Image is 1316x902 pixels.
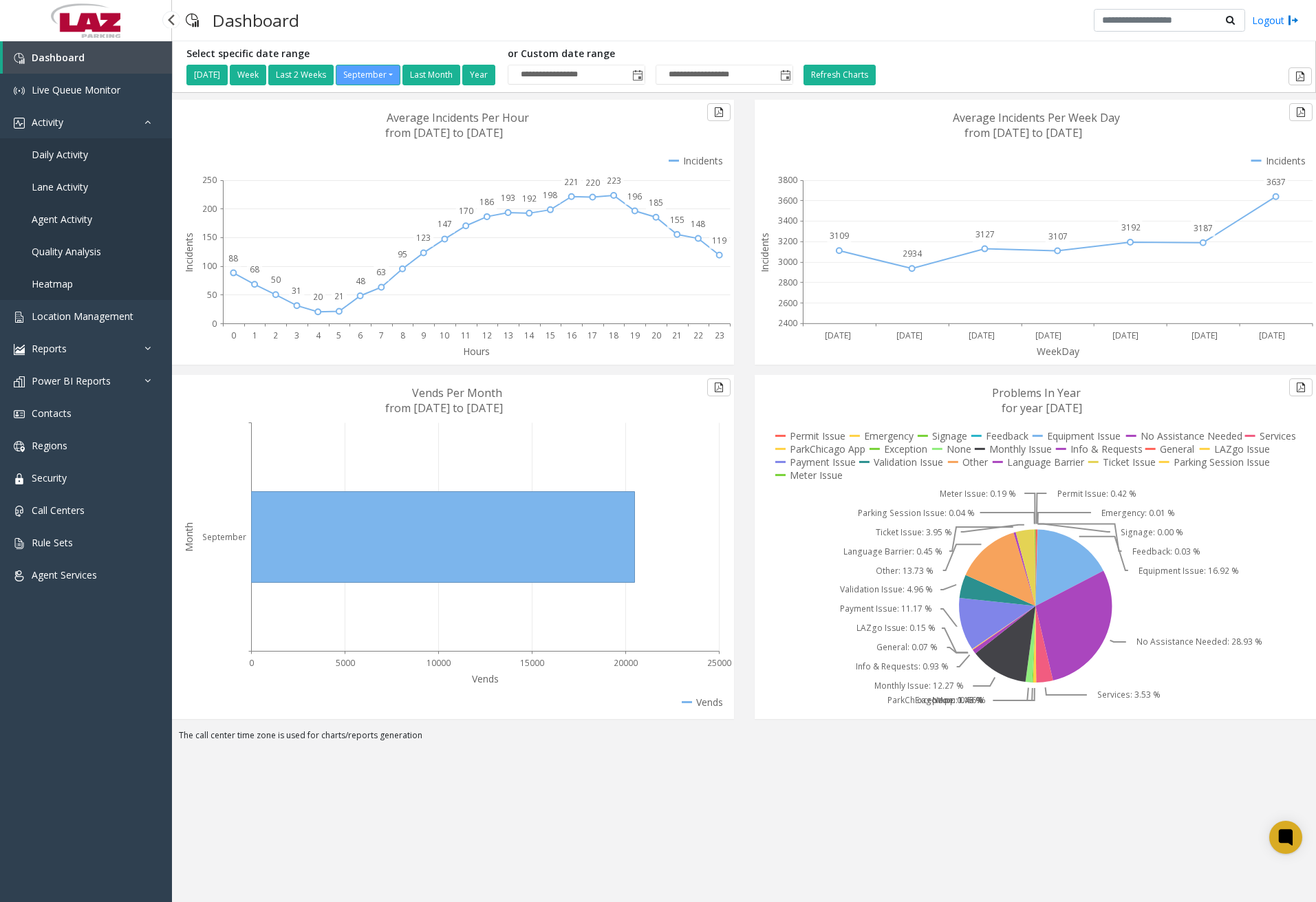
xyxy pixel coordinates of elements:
button: Week [230,65,266,85]
span: Contacts [32,407,72,420]
text: 4 [316,330,321,341]
text: 3127 [975,228,995,240]
span: Power BI Reports [32,374,111,387]
text: 25000 [707,657,731,669]
text: ParkChicago App: 0.66 % [887,695,986,707]
text: 11 [461,330,471,341]
text: No Assistance Needed: 28.93 % [1136,636,1262,648]
span: Agent Activity [32,213,92,226]
span: Lane Activity [32,180,88,193]
text: 17 [587,330,597,341]
img: 'icon' [14,506,25,517]
img: 'icon' [14,118,25,129]
text: 192 [522,193,537,204]
text: 3107 [1048,230,1068,242]
text: 2800 [778,277,797,288]
span: Live Queue Monitor [32,83,120,96]
text: Language Barrier: 0.45 % [843,546,942,557]
text: 150 [202,231,217,243]
button: Export to pdf [1289,103,1313,121]
text: 7 [379,330,384,341]
span: Heatmap [32,277,73,290]
text: 21 [334,290,344,302]
text: September [202,531,246,543]
text: LAZgo Issue: 0.15 % [856,623,936,634]
button: Refresh Charts [803,65,876,85]
a: Logout [1252,13,1299,28]
text: 15000 [520,657,544,669]
text: Payment Issue: 11.17 % [839,603,931,615]
img: 'icon' [14,538,25,549]
text: 185 [649,197,663,208]
text: [DATE] [969,330,995,341]
text: 10 [440,330,449,341]
text: 3800 [778,174,797,186]
text: Hours [463,345,490,358]
text: 21 [672,330,682,341]
text: Average Incidents Per Week Day [953,110,1120,125]
text: [DATE] [1259,330,1285,341]
text: 170 [459,205,473,217]
text: WeekDay [1037,345,1080,358]
button: Export to pdf [707,378,731,396]
text: 14 [524,330,535,341]
text: 10000 [427,657,451,669]
text: 18 [609,330,618,341]
button: Export to pdf [1289,378,1313,396]
text: [DATE] [896,330,923,341]
img: 'icon' [14,441,25,452]
text: [DATE] [825,330,851,341]
text: Problems In Year [992,385,1081,400]
text: 20 [651,330,661,341]
text: 155 [670,214,684,226]
text: Other: 13.73 % [876,565,934,577]
text: 23 [715,330,724,341]
text: 2600 [778,297,797,309]
text: 196 [627,191,642,202]
text: 5000 [336,657,355,669]
text: Exception: 0.16 % [915,695,983,707]
text: 3109 [830,230,849,241]
text: Feedback: 0.03 % [1132,546,1200,557]
text: 123 [416,232,431,244]
a: Dashboard [3,41,172,74]
text: 3200 [778,235,797,247]
text: 3600 [778,195,797,206]
text: Parking Session Issue: 0.04 % [858,507,975,519]
span: Daily Activity [32,148,88,161]
text: 1 [252,330,257,341]
text: 250 [202,174,217,186]
text: 2400 [778,318,797,330]
text: Meter Issue: 0.19 % [939,488,1015,500]
button: Last Month [402,65,460,85]
text: Monthly Issue: 12.27 % [874,680,963,692]
text: 223 [607,175,621,186]
text: 198 [543,189,557,201]
img: 'icon' [14,409,25,420]
img: 'icon' [14,570,25,581]
text: from [DATE] to [DATE] [964,125,1082,140]
text: 5 [336,330,341,341]
text: 3000 [778,256,797,268]
text: Incidents [758,233,771,272]
text: [DATE] [1191,330,1218,341]
text: 8 [400,330,405,341]
span: Quality Analysis [32,245,101,258]
text: 148 [691,218,705,230]
h3: Dashboard [206,3,306,37]
text: 119 [712,235,726,246]
text: 9 [421,330,426,341]
img: 'icon' [14,312,25,323]
text: 68 [250,264,259,275]
text: 19 [630,330,640,341]
button: Year [462,65,495,85]
text: Permit Issue: 0.42 % [1057,488,1136,500]
text: 13 [504,330,513,341]
text: 3187 [1194,222,1213,234]
div: The call center time zone is used for charts/reports generation [172,729,1316,749]
text: 100 [202,260,217,272]
text: 95 [398,248,407,260]
text: None: 1.43 % [932,695,984,707]
text: 0 [231,330,236,341]
text: 221 [564,176,579,188]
